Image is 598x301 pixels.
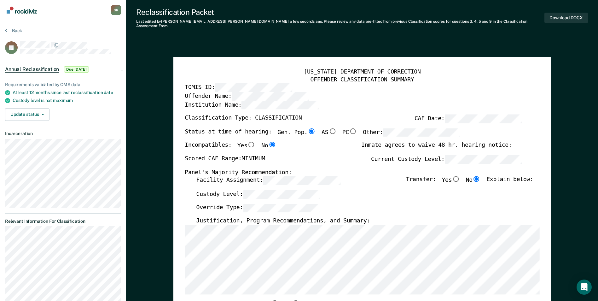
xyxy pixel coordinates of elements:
[185,114,302,123] label: Classification Type: CLASSIFICATION
[261,142,276,150] label: No
[444,114,522,123] input: CAF Date:
[64,66,89,73] span: Due [DATE]
[383,128,460,137] input: Other:
[322,128,336,137] label: AS
[111,5,121,15] div: S R
[237,142,256,150] label: Yes
[371,155,522,163] label: Current Custody Level:
[466,176,480,185] label: No
[442,176,460,185] label: Yes
[13,90,121,95] div: At least 12 months since last reclassification
[185,169,522,176] div: Panel's Majority Recommendation:
[196,217,370,225] label: Justification, Program Recommendations, and Summary:
[185,76,539,83] div: OFFENDER CLASSIFICATION SUMMARY
[328,128,336,134] input: AS
[185,83,292,92] label: TOMIS ID:
[196,204,320,212] label: Override Type:
[415,114,522,123] label: CAF Date:
[5,28,22,33] button: Back
[185,142,276,155] div: Incompatibles:
[444,155,522,163] input: Current Custody Level:
[406,176,533,190] div: Transfer: Explain below:
[349,128,357,134] input: PC
[5,108,49,121] button: Update status
[247,142,255,148] input: Yes
[7,7,37,14] img: Recidiviz
[5,82,121,87] div: Requirements validated by OMS data
[473,176,481,182] input: No
[452,176,460,182] input: Yes
[342,128,357,137] label: PC
[231,92,309,100] input: Offender Name:
[196,190,320,198] label: Custody Level:
[241,101,319,109] input: Institution Name:
[577,280,592,295] div: Open Intercom Messenger
[263,176,340,185] input: Facility Assignment:
[185,128,460,142] div: Status at time of hearing:
[5,219,121,224] dt: Relevant Information For Classification
[243,204,320,212] input: Override Type:
[104,90,113,95] span: date
[544,13,588,23] button: Download DOCX
[136,19,544,28] div: Last edited by [PERSON_NAME][EMAIL_ADDRESS][PERSON_NAME][DOMAIN_NAME] . Please review any data pr...
[363,128,460,137] label: Other:
[243,190,320,198] input: Custody Level:
[185,68,539,76] div: [US_STATE] DEPARTMENT OF CORRECTION
[185,155,265,163] label: Scored CAF Range: MINIMUM
[268,142,276,148] input: No
[5,66,59,73] span: Annual Reclassification
[111,5,121,15] button: Profile dropdown button
[5,131,121,136] dt: Incarceration
[196,176,340,185] label: Facility Assignment:
[307,128,316,134] input: Gen. Pop.
[290,19,322,24] span: a few seconds ago
[361,142,522,155] div: Inmate agrees to waive 48 hr. hearing notice: __
[277,128,316,137] label: Gen. Pop.
[185,101,319,109] label: Institution Name:
[13,98,121,103] div: Custody level is not
[215,83,292,92] input: TOMIS ID:
[53,98,73,103] span: maximum
[136,8,544,17] div: Reclassification Packet
[185,92,309,100] label: Offender Name:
